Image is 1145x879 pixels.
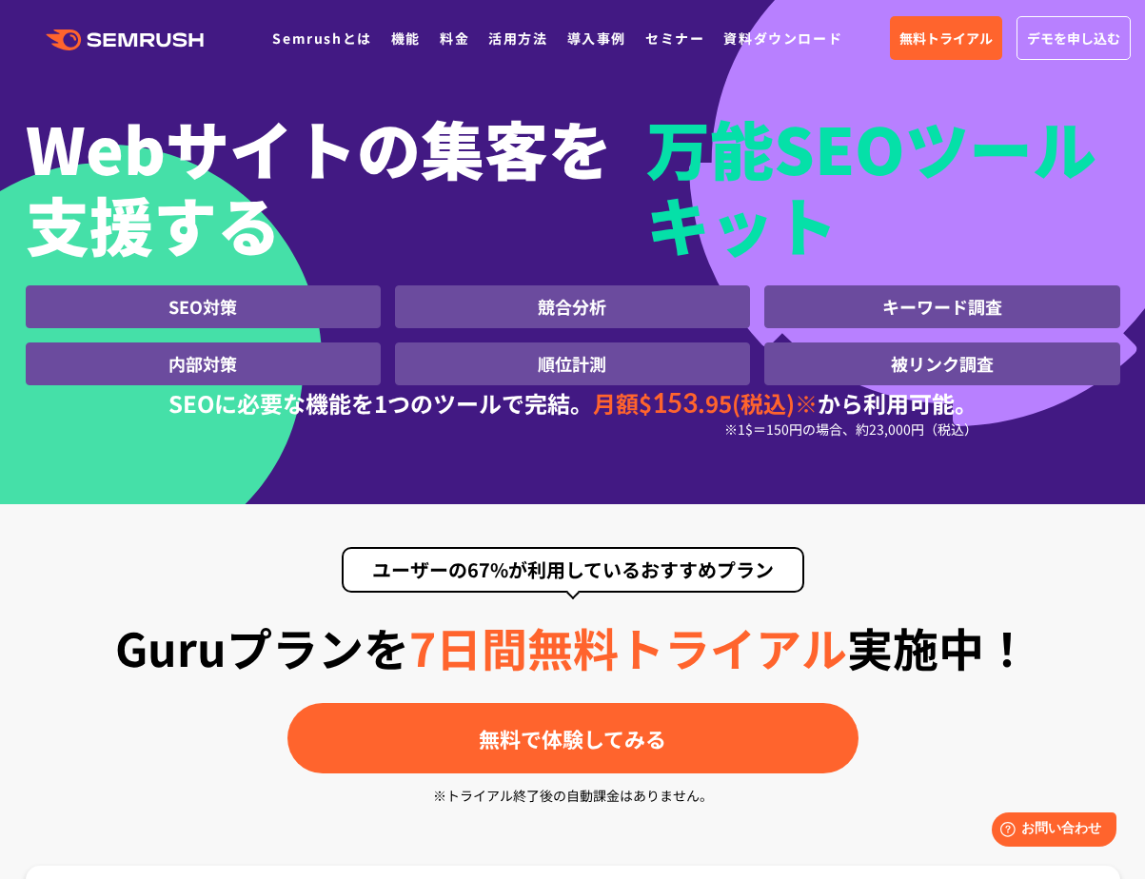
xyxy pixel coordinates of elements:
a: 導入事例 [567,29,626,48]
span: 無料トライアル [899,28,993,49]
div: 実施中！ [73,621,1073,673]
span: デモを申し込む [1027,28,1120,49]
span: 7日間 [409,614,527,680]
a: Semrushとは [272,29,371,48]
div: ※トライアル終了後の自動課金はありません。 [73,786,1073,805]
span: 万能SEO ツールキット [646,109,1120,262]
a: 資料ダウンロード [723,29,842,48]
span: 無料トライアル [527,614,847,680]
span: キーワード調査 [882,294,1002,319]
span: 被リンク調査 [891,351,994,376]
h1: Webサイトの 集客を支援する [26,109,1120,285]
span: 153 [652,386,698,419]
a: 無料で体験してみる [287,703,859,773]
a: 料金 [440,29,469,48]
span: 競合分析 [538,294,606,319]
a: 機能 [391,29,421,48]
a: セミナー [645,29,704,48]
a: 無料トライアル [890,16,1002,60]
span: SEO対策 [168,294,237,319]
iframe: Help widget launcher [976,805,1124,858]
span: 無料で体験してみる [479,724,666,752]
span: Guruプランを [115,614,527,680]
div: ユーザーの67%が利用しているおすすめプラン [342,547,804,593]
div: SEOに必要な機能を1つのツールで完結。 から利用可能。 [168,385,977,438]
a: 活用方法 [488,29,547,48]
span: 順位計測 [538,351,606,376]
span: 内部対策 [168,351,237,376]
span: 月額$ .95(税込)※ [593,386,818,420]
a: デモを申し込む [1017,16,1131,60]
div: ※1$＝150円の場合、約23,000円（税込） [168,420,977,438]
